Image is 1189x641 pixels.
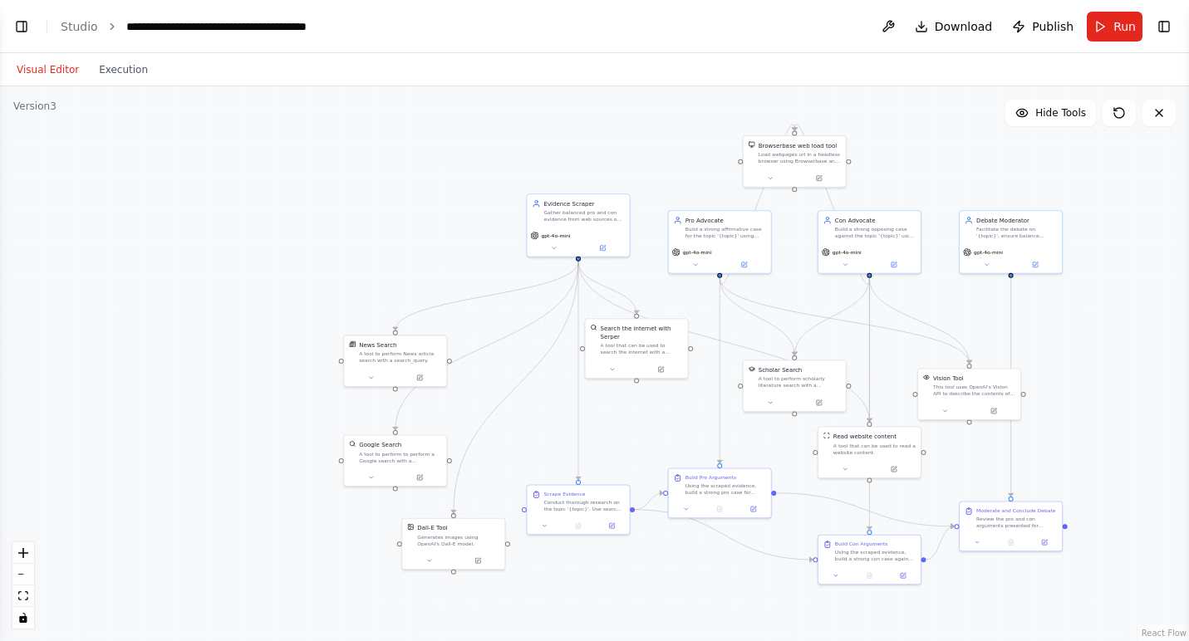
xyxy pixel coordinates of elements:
button: Open in side panel [579,243,626,253]
img: VisionTool [923,374,930,380]
button: Open in side panel [870,464,917,474]
div: Using the scraped evidence, build a strong pro case for '{topic}'. Structure your argument as 5 k... [685,482,766,496]
button: Open in side panel [970,406,1018,416]
g: Edge from 70657114-e2b5-4060-9626-0018ce7b0429 to 13b1f14e-4d31-4953-9f16-463af3b3867f [715,278,798,355]
div: BrowserbaseLoadToolBrowserbase web load toolLoad webpages url in a headless browser using Browser... [743,135,847,188]
span: Run [1113,18,1136,35]
img: ScrapeWebsiteTool [823,433,830,439]
div: Read website content [833,433,897,441]
g: Edge from 70657114-e2b5-4060-9626-0018ce7b0429 to 43532dda-d3e1-4831-b06e-c80c706c9a48 [715,278,973,364]
span: Hide Tools [1035,106,1086,120]
button: Run [1087,12,1142,42]
div: Google Search [359,441,401,449]
div: Con AdvocateBuild a strong opposing case against the topic '{topic}' using provided evidence, hig... [818,210,921,274]
button: Open in side panel [597,521,626,531]
img: BrowserbaseLoadTool [749,141,755,148]
div: Con Advocate [835,216,916,224]
button: Open in side panel [637,365,685,374]
img: SerperDevTool [591,324,597,330]
img: SerplyScholarSearchTool [749,365,755,372]
div: Generates images using OpenAI's Dall-E model. [417,534,499,547]
div: A tool that can be used to read a website content. [833,443,916,456]
div: Build a strong affirmative case for the topic '{topic}' using provided evidence, constructing log... [685,226,766,239]
button: Open in side panel [454,555,502,565]
g: Edge from ada69660-7af5-4045-8ee2-948d4bd463f0 to 1b177647-ca08-41d9-8eab-70c6ac0a9b59 [926,522,954,564]
div: Dall-E Tool [417,524,447,532]
span: gpt-4o-mini [833,249,862,256]
div: Evidence ScraperGather balanced pro and con evidence from web sources on the topic '{topic}', ens... [526,193,630,257]
span: Download [935,18,993,35]
g: Edge from 5ff74513-22df-43df-bd05-fd865d8a5b79 to df8b2b65-2416-46cc-b3a4-188028b2a320 [391,262,582,330]
div: A tool to perform News article search with a search_query. [359,350,441,364]
button: Publish [1005,12,1080,42]
div: A tool to perform to perform a Google search with a search_query. [359,451,441,464]
div: Debate Moderator [976,216,1057,224]
div: Pro Advocate [685,216,766,224]
g: Edge from 70657114-e2b5-4060-9626-0018ce7b0429 to f119a4ee-68da-4db1-b805-08178fe20031 [715,278,724,463]
a: React Flow attribution [1142,629,1187,638]
div: Load webpages url in a headless browser using Browserbase and return the contents [759,151,841,164]
g: Edge from 70657114-e2b5-4060-9626-0018ce7b0429 to 3c69beff-0cf8-457e-9ad7-9fe6a0979aab [715,123,798,286]
g: Edge from 5ff74513-22df-43df-bd05-fd865d8a5b79 to 8487996a-b549-49ab-b782-a1460a82ff5e [450,262,582,513]
div: Gather balanced pro and con evidence from web sources on the topic '{topic}', ensuring diverse vi... [543,209,624,223]
g: Edge from 5ff74513-22df-43df-bd05-fd865d8a5b79 to 75aa4df3-88c5-4a5c-87b8-64ef2c6110b6 [391,262,582,430]
span: gpt-4o-mini [541,232,570,239]
div: SerplyScholarSearchToolScholar SearchA tool to perform scholarly literature search with a search_... [743,360,847,412]
button: fit view [12,585,34,607]
g: Edge from 02f43c40-dfdb-4ef0-8aa9-b47cc0315f83 to 1b177647-ca08-41d9-8eab-70c6ac0a9b59 [1007,278,1015,497]
g: Edge from 38e71134-e20c-41ce-98e5-5b54082f9b9a to 3c69beff-0cf8-457e-9ad7-9fe6a0979aab [790,123,873,286]
div: Conduct thorough research on the topic '{topic}'. Use search tools to find 20 pro arguments/evide... [543,499,624,512]
div: Build Pro Arguments [685,474,736,481]
button: Download [908,12,1000,42]
div: Version 3 [13,100,57,113]
button: Open in side panel [739,504,767,514]
g: Edge from 5ff74513-22df-43df-bd05-fd865d8a5b79 to f0cbbc61-2497-4dc4-a020-b7c0638e5dd2 [574,262,641,314]
div: Scrape EvidenceConduct thorough research on the topic '{topic}'. Use search tools to find 20 pro ... [526,485,630,536]
div: A tool to perform scholarly literature search with a search_query. [759,375,841,389]
button: No output available [561,521,596,531]
button: No output available [852,570,887,580]
div: DallEToolDall-E ToolGenerates images using OpenAI's Dall-E model. [401,518,505,570]
span: Publish [1032,18,1074,35]
button: zoom out [12,564,34,585]
div: Vision Tool [933,374,964,382]
button: Open in side panel [1012,260,1059,270]
button: Open in side panel [720,260,768,270]
div: Moderate and Conclude Debate [976,507,1055,514]
div: SerplyNewsSearchToolNews SearchA tool to perform News article search with a search_query. [343,335,447,387]
img: SerplyNewsSearchTool [349,340,356,347]
g: Edge from 38e71134-e20c-41ce-98e5-5b54082f9b9a to ada69660-7af5-4045-8ee2-948d4bd463f0 [865,278,873,530]
button: Open in side panel [396,373,444,383]
div: Build Con Arguments [835,541,888,547]
div: Pro AdvocateBuild a strong affirmative case for the topic '{topic}' using provided evidence, cons... [668,210,772,274]
button: No output available [702,504,737,514]
div: SerpApiGoogleSearchToolGoogle SearchA tool to perform to perform a Google search with a search_qu... [343,435,447,487]
button: Open in side panel [396,472,444,482]
button: Show left sidebar [10,15,33,38]
button: toggle interactivity [12,607,34,629]
g: Edge from 5ff74513-22df-43df-bd05-fd865d8a5b79 to 5bb53cf9-0cf7-4323-b9bd-97fcb764fa63 [574,262,582,480]
g: Edge from 5bb53cf9-0cf7-4323-b9bd-97fcb764fa63 to f119a4ee-68da-4db1-b805-08178fe20031 [635,489,663,514]
div: Build Con ArgumentsUsing the scraped evidence, build a strong con case against '{topic}'. Structu... [818,535,921,585]
div: News Search [359,340,396,349]
div: Moderate and Conclude DebateReview the pro and con arguments presented for '{topic}'. Facilitate ... [959,502,1063,552]
a: Studio [61,20,98,33]
div: Browserbase web load tool [759,141,838,149]
button: Open in side panel [1030,537,1059,547]
div: React Flow controls [12,542,34,629]
div: Facilitate the debate on '{topic}', ensure balance between arguments, and synthesize a nuanced co... [976,226,1057,239]
div: Debate ModeratorFacilitate the debate on '{topic}', ensure balance between arguments, and synthes... [959,210,1063,274]
button: Open in side panel [795,174,843,183]
span: gpt-4o-mini [683,249,712,256]
button: Open in side panel [795,398,843,408]
div: This tool uses OpenAI's Vision API to describe the contents of an image. [933,384,1015,397]
button: Hide Tools [1005,100,1096,126]
div: Scholar Search [759,365,802,374]
g: Edge from 38e71134-e20c-41ce-98e5-5b54082f9b9a to 43532dda-d3e1-4831-b06e-c80c706c9a48 [865,278,973,364]
div: ScrapeWebsiteToolRead website contentA tool that can be used to read a website content. [818,427,921,479]
button: Open in side panel [889,570,917,580]
nav: breadcrumb [61,18,307,35]
button: No output available [993,537,1028,547]
div: A tool that can be used to search the internet with a search_query. Supports different search typ... [601,342,683,355]
img: DallETool [407,524,414,531]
